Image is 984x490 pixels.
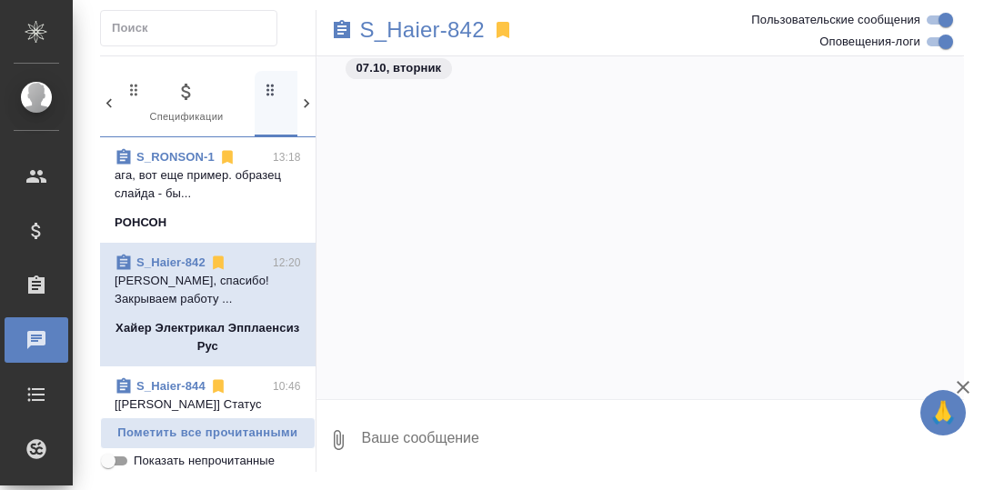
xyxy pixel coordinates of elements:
[356,59,442,77] p: 07.10, вторник
[115,166,301,203] p: ага, вот еще пример. образец слайда - бы...
[126,81,143,98] svg: Зажми и перетащи, чтобы поменять порядок вкладок
[112,15,276,41] input: Поиск
[273,377,301,395] p: 10:46
[100,137,316,243] div: S_RONSON-113:18ага, вот еще пример. образец слайда - бы...РОНСОН
[819,33,920,51] span: Оповещения-логи
[115,319,301,355] p: Хайер Электрикал Эпплаенсиз Рус
[209,254,227,272] svg: Отписаться
[273,254,301,272] p: 12:20
[100,366,316,490] div: S_Haier-84410:46[[PERSON_NAME]] Статус заказа изменен на...Хайер Электрикал Эпплаенсиз Рус
[115,395,301,432] p: [[PERSON_NAME]] Статус заказа изменен на...
[110,423,306,444] span: Пометить все прочитанными
[136,255,206,269] a: S_Haier-842
[115,214,166,232] p: РОНСОН
[136,150,215,164] a: S_RONSON-1
[100,417,316,449] button: Пометить все прочитанными
[126,81,247,125] span: Спецификации
[136,379,206,393] a: S_Haier-844
[218,148,236,166] svg: Отписаться
[262,81,384,125] span: Заказы
[100,243,316,366] div: S_Haier-84212:20[PERSON_NAME], спасибо! Закрываем работу ...Хайер Электрикал Эпплаенсиз Рус
[751,11,920,29] span: Пользовательские сообщения
[928,394,959,432] span: 🙏
[209,377,227,395] svg: Отписаться
[920,390,966,435] button: 🙏
[115,272,301,308] p: [PERSON_NAME], спасибо! Закрываем работу ...
[273,148,301,166] p: 13:18
[360,21,485,39] a: S_Haier-842
[262,81,279,98] svg: Зажми и перетащи, чтобы поменять порядок вкладок
[134,452,275,470] span: Показать непрочитанные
